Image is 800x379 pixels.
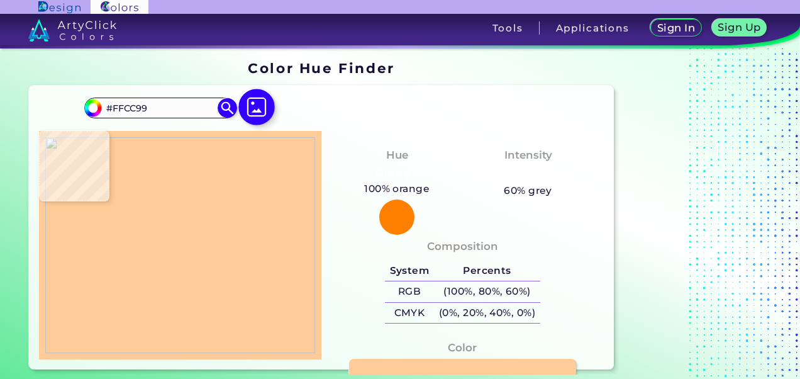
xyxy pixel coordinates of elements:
h4: Hue [386,146,408,164]
h5: Sign In [659,23,693,33]
img: logo_artyclick_colors_white.svg [28,19,117,42]
h1: Color Hue Finder [248,59,394,77]
h3: Applications [556,23,630,33]
h5: Sign Up [720,23,759,32]
h5: System [385,261,434,281]
h5: (0%, 20%, 40%, 0%) [434,303,540,324]
h5: (100%, 80%, 60%) [434,281,540,302]
h3: Tools [492,23,523,33]
a: Sign Up [714,20,764,36]
iframe: Advertisement [619,56,776,375]
img: 79b9d6e5-e48a-4cbc-99f1-ec1283d9e434 [45,137,315,353]
h3: Orange [370,166,424,181]
img: ArtyClick Design logo [38,1,81,13]
a: Sign In [653,20,699,36]
h5: CMYK [385,303,434,324]
h5: RGB [385,281,434,302]
h4: Color [448,339,477,357]
img: icon picture [238,89,275,125]
h5: 60% grey [504,183,552,199]
h5: Percents [434,261,540,281]
h3: Pastel [504,166,552,181]
h4: Composition [427,237,498,256]
img: icon search [218,98,236,117]
h4: Intensity [504,146,552,164]
input: type color.. [102,99,219,116]
h5: 100% orange [359,181,435,197]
